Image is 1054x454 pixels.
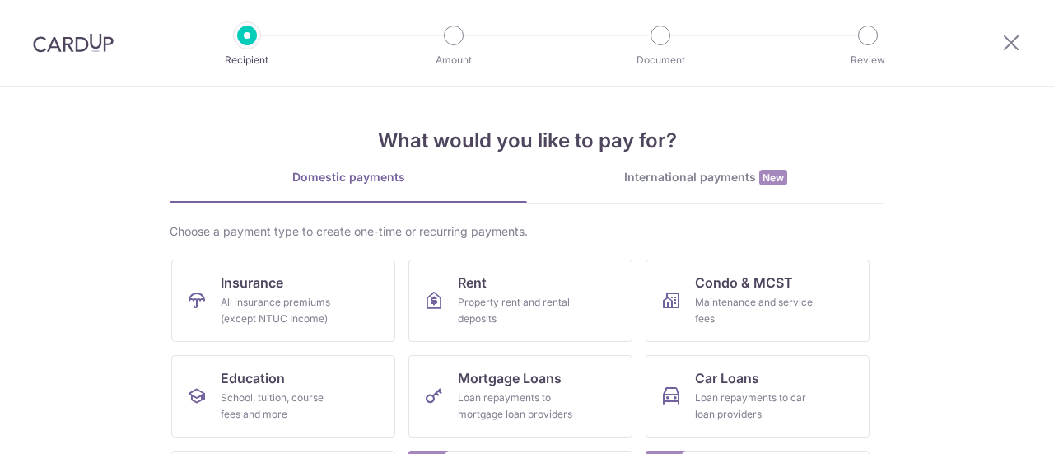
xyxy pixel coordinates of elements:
p: Review [807,52,929,68]
span: Car Loans [695,368,759,388]
p: Recipient [186,52,308,68]
span: Education [221,368,285,388]
iframe: Opens a widget where you can find more information [949,405,1038,446]
div: Choose a payment type to create one-time or recurring payments. [170,223,884,240]
div: School, tuition, course fees and more [221,390,339,423]
div: Loan repayments to mortgage loan providers [458,390,576,423]
a: InsuranceAll insurance premiums (except NTUC Income) [171,260,395,342]
a: Condo & MCSTMaintenance and service fees [646,260,870,342]
div: Domestic payments [170,169,527,185]
span: Rent [458,273,487,293]
div: Loan repayments to car loan providers [695,390,814,423]
p: Amount [393,52,515,68]
span: Condo & MCST [695,273,793,293]
span: New [759,170,787,185]
a: EducationSchool, tuition, course fees and more [171,355,395,438]
div: All insurance premiums (except NTUC Income) [221,294,339,327]
div: Maintenance and service fees [695,294,814,327]
a: RentProperty rent and rental deposits [408,260,632,342]
div: International payments [527,169,884,186]
p: Document [599,52,721,68]
span: Insurance [221,273,283,293]
img: CardUp [33,33,114,53]
div: Property rent and rental deposits [458,294,576,327]
a: Mortgage LoansLoan repayments to mortgage loan providers [408,355,632,438]
h4: What would you like to pay for? [170,126,884,156]
a: Car LoansLoan repayments to car loan providers [646,355,870,438]
span: Mortgage Loans [458,368,562,388]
